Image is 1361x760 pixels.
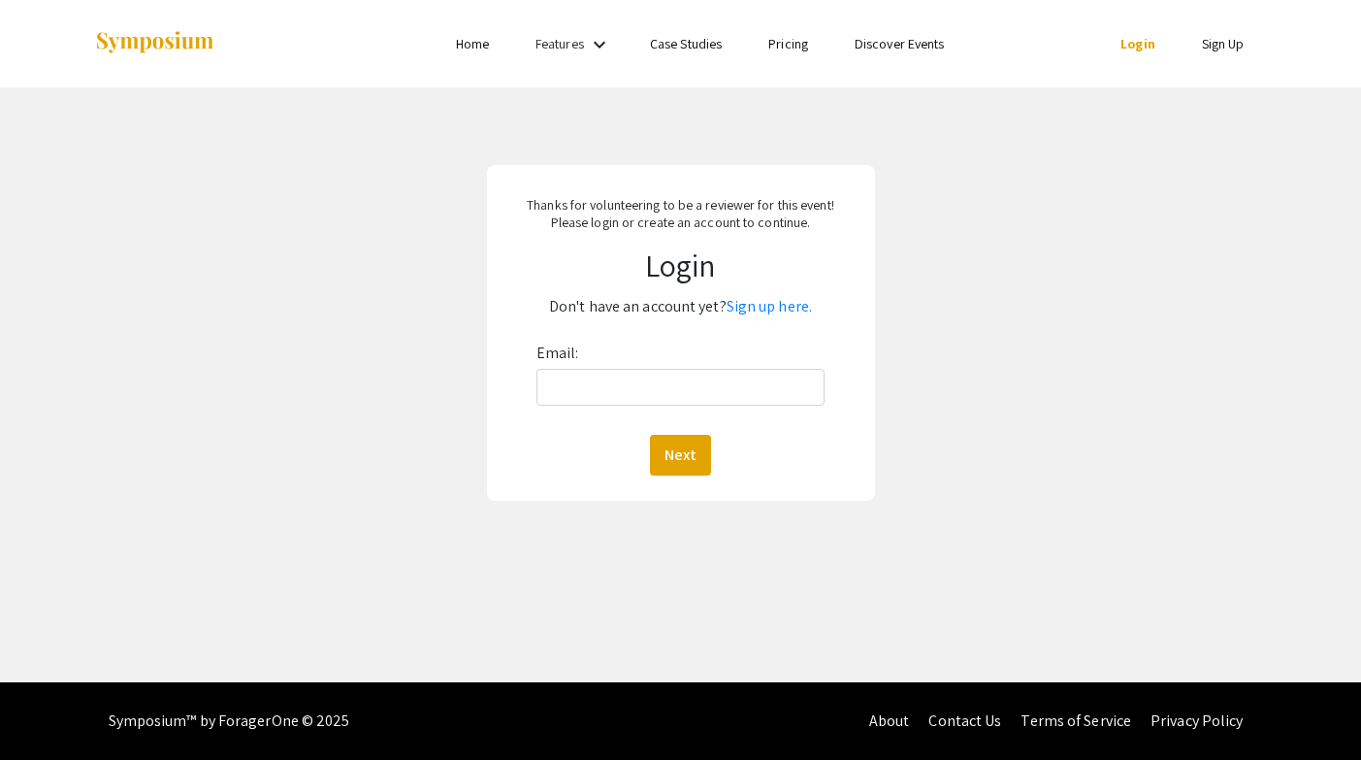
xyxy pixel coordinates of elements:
[456,35,489,52] a: Home
[1150,710,1243,731] a: Privacy Policy
[1120,35,1155,52] a: Login
[1021,710,1131,731] a: Terms of Service
[94,30,215,56] img: Symposium by ForagerOne
[768,35,808,52] a: Pricing
[501,214,861,231] p: Please login or create an account to continue.
[501,247,861,283] h1: Login
[588,33,611,56] mat-icon: Expand Features list
[650,435,711,476] button: Next
[869,710,910,731] a: About
[1202,35,1245,52] a: Sign Up
[109,682,350,760] div: Symposium™ by ForagerOne © 2025
[501,196,861,214] p: Thanks for volunteering to be a reviewer for this event!
[727,296,812,316] a: Sign up here.
[928,710,1001,731] a: Contact Us
[535,35,584,52] a: Features
[855,35,945,52] a: Discover Events
[501,291,861,322] p: Don't have an account yet?
[650,35,722,52] a: Case Studies
[536,338,579,369] label: Email:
